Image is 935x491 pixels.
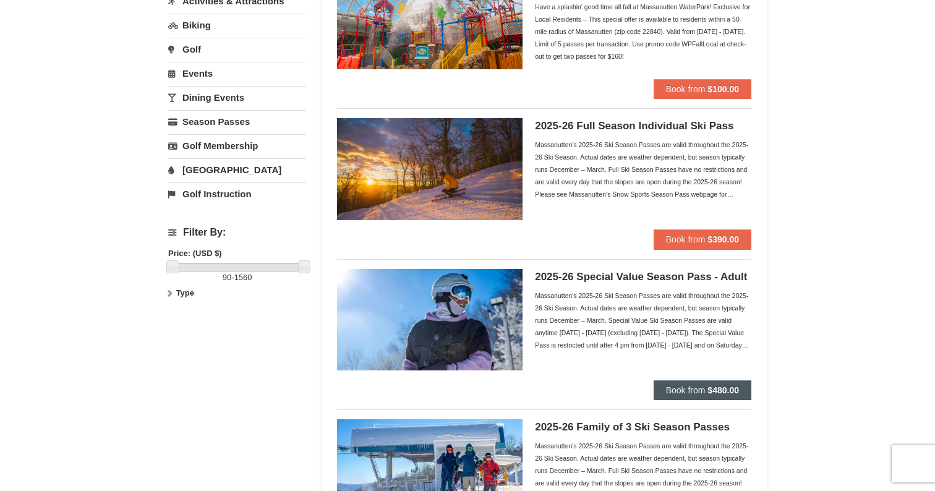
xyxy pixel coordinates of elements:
[234,273,252,282] span: 1560
[337,118,523,220] img: 6619937-208-2295c65e.jpg
[168,227,306,238] h4: Filter By:
[223,273,231,282] span: 90
[654,380,751,400] button: Book from $480.00
[535,421,751,433] h5: 2025-26 Family of 3 Ski Season Passes
[707,84,739,94] strong: $100.00
[168,271,306,284] label: -
[337,269,523,370] img: 6619937-198-dda1df27.jpg
[535,289,751,351] div: Massanutten's 2025-26 Ski Season Passes are valid throughout the 2025-26 Ski Season. Actual dates...
[654,229,751,249] button: Book from $390.00
[666,84,706,94] span: Book from
[666,385,706,395] span: Book from
[535,120,751,132] h5: 2025-26 Full Season Individual Ski Pass
[168,158,306,181] a: [GEOGRAPHIC_DATA]
[168,134,306,157] a: Golf Membership
[168,62,306,85] a: Events
[176,288,194,297] strong: Type
[707,234,739,244] strong: $390.00
[654,79,751,99] button: Book from $100.00
[168,182,306,205] a: Golf Instruction
[168,249,222,258] strong: Price: (USD $)
[168,110,306,133] a: Season Passes
[168,86,306,109] a: Dining Events
[535,1,751,62] div: Have a splashin' good time all fall at Massanutten WaterPark! Exclusive for Local Residents – Thi...
[535,271,751,283] h5: 2025-26 Special Value Season Pass - Adult
[707,385,739,395] strong: $480.00
[168,14,306,36] a: Biking
[666,234,706,244] span: Book from
[535,139,751,200] div: Massanutten's 2025-26 Ski Season Passes are valid throughout the 2025-26 Ski Season. Actual dates...
[168,38,306,61] a: Golf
